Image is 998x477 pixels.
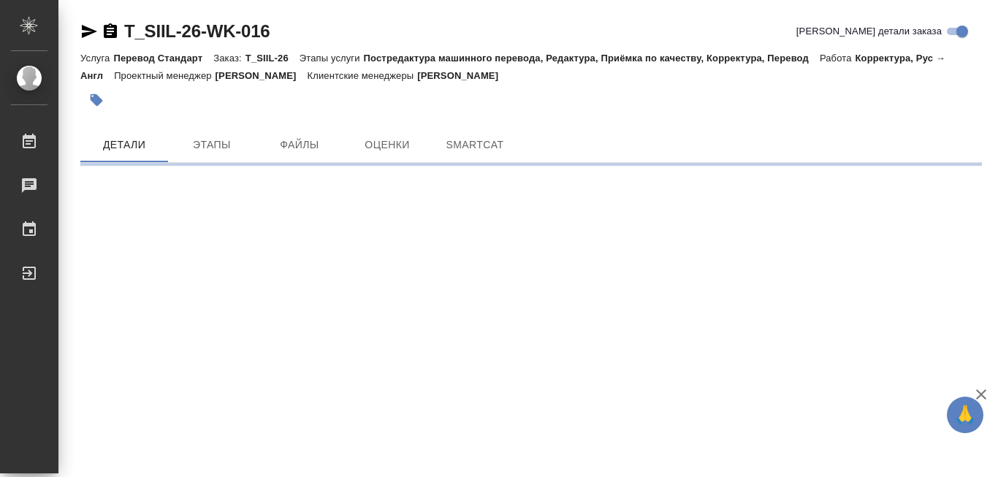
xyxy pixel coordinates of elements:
span: Файлы [264,136,335,154]
p: Проектный менеджер [114,70,215,81]
p: Этапы услуги [300,53,364,64]
span: Оценки [352,136,422,154]
span: 🙏 [953,400,978,430]
p: [PERSON_NAME] [216,70,308,81]
span: SmartCat [440,136,510,154]
p: T_SIIL-26 [245,53,300,64]
span: Этапы [177,136,247,154]
p: Клиентские менеджеры [308,70,418,81]
button: Скопировать ссылку [102,23,119,40]
p: Постредактура машинного перевода, Редактура, Приёмка по качеству, Корректура, Перевод [364,53,820,64]
button: 🙏 [947,397,983,433]
button: Добавить тэг [80,84,113,116]
p: Перевод Стандарт [113,53,213,64]
span: Детали [89,136,159,154]
span: [PERSON_NAME] детали заказа [796,24,942,39]
p: Услуга [80,53,113,64]
p: Работа [820,53,856,64]
p: Заказ: [213,53,245,64]
p: [PERSON_NAME] [417,70,509,81]
a: T_SIIL-26-WK-016 [124,21,270,41]
button: Скопировать ссылку для ЯМессенджера [80,23,98,40]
